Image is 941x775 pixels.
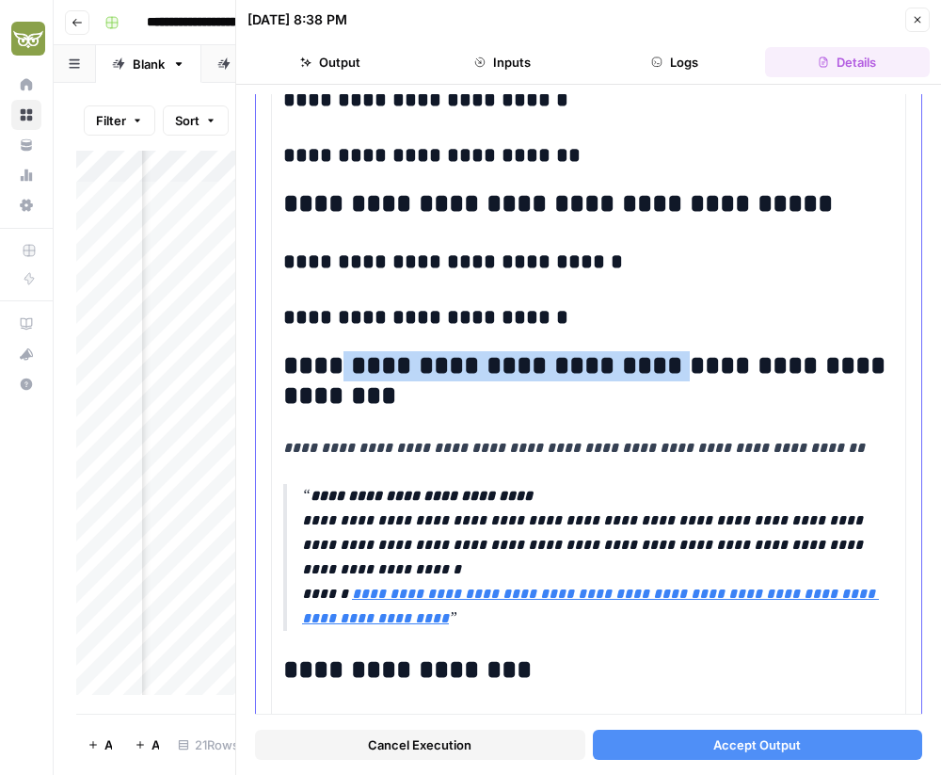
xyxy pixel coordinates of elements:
[96,111,126,130] span: Filter
[84,105,155,136] button: Filter
[11,309,41,339] a: AirOps Academy
[11,130,41,160] a: Your Data
[123,730,170,760] button: Add 10 Rows
[247,10,347,29] div: [DATE] 8:38 PM
[247,47,412,77] button: Output
[368,735,471,754] span: Cancel Execution
[593,47,758,77] button: Logs
[713,735,801,754] span: Accept Output
[420,47,584,77] button: Inputs
[201,45,318,83] a: Sheet 1
[175,111,199,130] span: Sort
[104,735,112,754] span: Add Row
[11,15,41,62] button: Workspace: Evergreen Media
[170,730,247,760] div: 21 Rows
[11,100,41,130] a: Browse
[11,70,41,100] a: Home
[96,45,201,83] a: Blank
[11,160,41,190] a: Usage
[163,105,229,136] button: Sort
[765,47,930,77] button: Details
[11,339,41,369] button: What's new?
[12,340,40,368] div: What's new?
[593,730,923,760] button: Accept Output
[152,735,159,754] span: Add 10 Rows
[11,369,41,399] button: Help + Support
[255,730,585,760] button: Cancel Execution
[11,22,45,56] img: Evergreen Media Logo
[133,55,165,73] div: Blank
[76,730,123,760] button: Add Row
[11,190,41,220] a: Settings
